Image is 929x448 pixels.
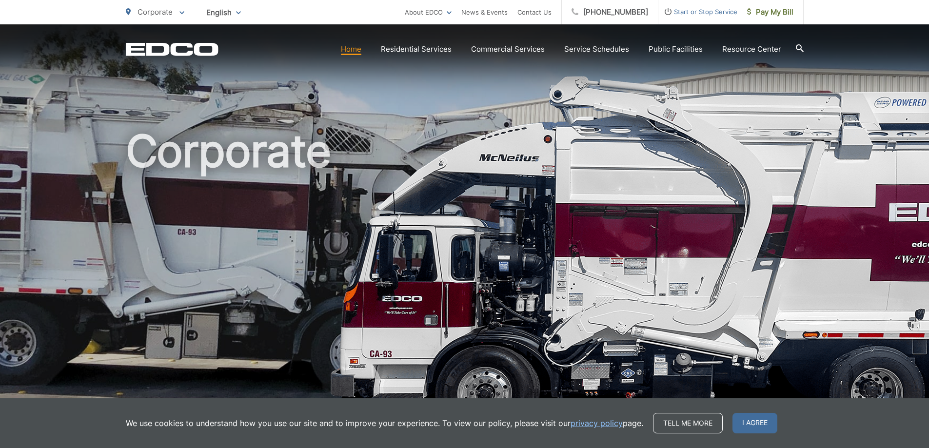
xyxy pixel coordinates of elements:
[138,7,173,17] span: Corporate
[341,43,361,55] a: Home
[126,42,218,56] a: EDCD logo. Return to the homepage.
[722,43,781,55] a: Resource Center
[653,413,723,433] a: Tell me more
[564,43,629,55] a: Service Schedules
[649,43,703,55] a: Public Facilities
[461,6,508,18] a: News & Events
[517,6,552,18] a: Contact Us
[199,4,248,21] span: English
[126,417,643,429] p: We use cookies to understand how you use our site and to improve your experience. To view our pol...
[381,43,452,55] a: Residential Services
[732,413,777,433] span: I agree
[747,6,793,18] span: Pay My Bill
[126,127,804,435] h1: Corporate
[571,417,623,429] a: privacy policy
[471,43,545,55] a: Commercial Services
[405,6,452,18] a: About EDCO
